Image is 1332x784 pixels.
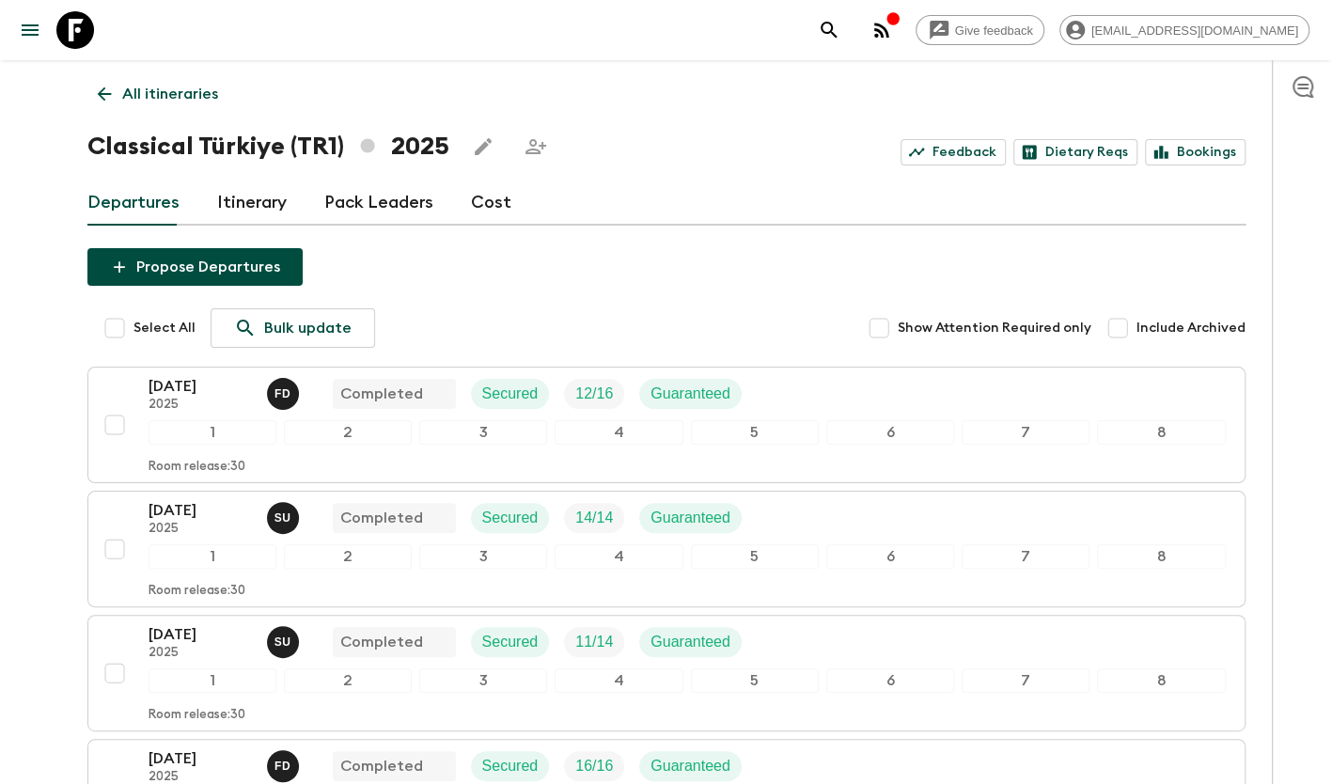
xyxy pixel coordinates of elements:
[517,128,555,165] span: Share this itinerary
[267,632,303,647] span: Sefa Uz
[149,375,252,398] p: [DATE]
[555,544,682,569] div: 4
[1013,139,1137,165] a: Dietary Reqs
[133,319,196,337] span: Select All
[482,755,539,777] p: Secured
[149,398,252,413] p: 2025
[962,544,1089,569] div: 7
[916,15,1044,45] a: Give feedback
[149,522,252,537] p: 2025
[564,379,624,409] div: Trip Fill
[267,384,303,399] span: Fatih Develi
[471,379,550,409] div: Secured
[87,491,1246,607] button: [DATE]2025Sefa UzCompletedSecuredTrip FillGuaranteed12345678Room release:30
[471,627,550,657] div: Secured
[650,383,730,405] p: Guaranteed
[575,631,613,653] p: 11 / 14
[810,11,848,49] button: search adventures
[826,420,954,445] div: 6
[284,544,412,569] div: 2
[267,756,303,771] span: Fatih Develi
[87,75,228,113] a: All itineraries
[482,383,539,405] p: Secured
[419,668,547,693] div: 3
[1136,319,1246,337] span: Include Archived
[149,544,276,569] div: 1
[945,24,1043,38] span: Give feedback
[284,668,412,693] div: 2
[575,507,613,529] p: 14 / 14
[1097,668,1225,693] div: 8
[149,460,245,475] p: Room release: 30
[1145,139,1246,165] a: Bookings
[555,420,682,445] div: 4
[575,755,613,777] p: 16 / 16
[217,180,287,226] a: Itinerary
[87,128,449,165] h1: Classical Türkiye (TR1) 2025
[149,623,252,646] p: [DATE]
[419,420,547,445] div: 3
[149,708,245,723] p: Room release: 30
[555,668,682,693] div: 4
[284,420,412,445] div: 2
[122,83,218,105] p: All itineraries
[419,544,547,569] div: 3
[564,751,624,781] div: Trip Fill
[149,420,276,445] div: 1
[691,544,819,569] div: 5
[691,668,819,693] div: 5
[87,248,303,286] button: Propose Departures
[962,668,1089,693] div: 7
[340,383,423,405] p: Completed
[650,507,730,529] p: Guaranteed
[1097,544,1225,569] div: 8
[1059,15,1309,45] div: [EMAIL_ADDRESS][DOMAIN_NAME]
[11,11,49,49] button: menu
[149,747,252,770] p: [DATE]
[87,367,1246,483] button: [DATE]2025Fatih DeveliCompletedSecuredTrip FillGuaranteed12345678Room release:30
[264,317,352,339] p: Bulk update
[149,668,276,693] div: 1
[650,755,730,777] p: Guaranteed
[464,128,502,165] button: Edit this itinerary
[575,383,613,405] p: 12 / 16
[340,755,423,777] p: Completed
[826,544,954,569] div: 6
[1081,24,1308,38] span: [EMAIL_ADDRESS][DOMAIN_NAME]
[340,631,423,653] p: Completed
[564,627,624,657] div: Trip Fill
[149,646,252,661] p: 2025
[267,508,303,523] span: Sefa Uz
[87,180,180,226] a: Departures
[149,499,252,522] p: [DATE]
[340,507,423,529] p: Completed
[471,180,511,226] a: Cost
[826,668,954,693] div: 6
[324,180,433,226] a: Pack Leaders
[149,584,245,599] p: Room release: 30
[901,139,1006,165] a: Feedback
[898,319,1091,337] span: Show Attention Required only
[471,503,550,533] div: Secured
[564,503,624,533] div: Trip Fill
[471,751,550,781] div: Secured
[1097,420,1225,445] div: 8
[211,308,375,348] a: Bulk update
[482,507,539,529] p: Secured
[691,420,819,445] div: 5
[87,615,1246,731] button: [DATE]2025Sefa UzCompletedSecuredTrip FillGuaranteed12345678Room release:30
[650,631,730,653] p: Guaranteed
[482,631,539,653] p: Secured
[962,420,1089,445] div: 7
